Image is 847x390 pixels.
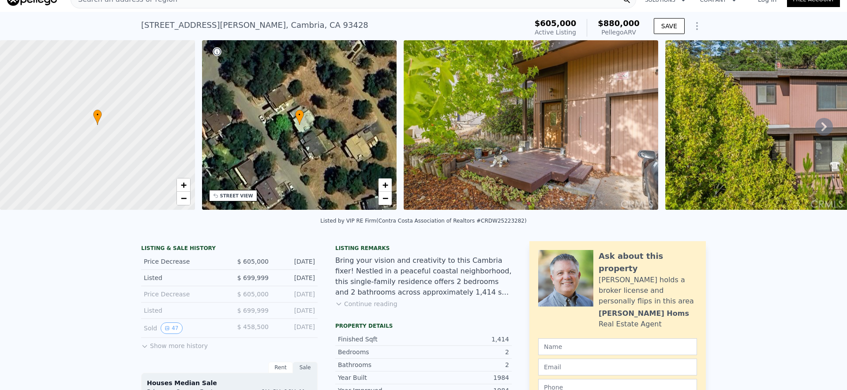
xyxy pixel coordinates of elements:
[237,307,269,314] span: $ 699,999
[538,359,697,375] input: Email
[423,348,509,356] div: 2
[423,360,509,369] div: 2
[335,299,397,308] button: Continue reading
[237,258,269,265] span: $ 605,000
[338,373,423,382] div: Year Built
[141,245,318,254] div: LISTING & SALE HISTORY
[599,250,697,275] div: Ask about this property
[180,179,186,190] span: +
[535,19,577,28] span: $605,000
[237,323,269,330] span: $ 458,500
[379,192,392,205] a: Zoom out
[237,274,269,281] span: $ 699,999
[276,273,315,282] div: [DATE]
[423,373,509,382] div: 1984
[688,17,706,35] button: Show Options
[177,192,190,205] a: Zoom out
[276,290,315,299] div: [DATE]
[338,360,423,369] div: Bathrooms
[268,362,293,373] div: Rent
[144,257,222,266] div: Price Decrease
[335,245,512,252] div: Listing remarks
[161,322,182,334] button: View historical data
[295,111,304,119] span: •
[177,178,190,192] a: Zoom in
[382,193,388,204] span: −
[320,218,526,224] div: Listed by VIP RE Firm (Contra Costa Association of Realtors #CRDW25223282)
[338,335,423,344] div: Finished Sqft
[379,178,392,192] a: Zoom in
[293,362,318,373] div: Sale
[220,193,253,199] div: STREET VIEW
[141,338,208,350] button: Show more history
[338,348,423,356] div: Bedrooms
[276,306,315,315] div: [DATE]
[144,290,222,299] div: Price Decrease
[276,257,315,266] div: [DATE]
[93,110,102,125] div: •
[144,322,222,334] div: Sold
[538,338,697,355] input: Name
[237,291,269,298] span: $ 605,000
[276,322,315,334] div: [DATE]
[93,111,102,119] span: •
[404,40,658,210] img: Sale: 169764983 Parcel: 18320112
[599,308,689,319] div: [PERSON_NAME] Homs
[335,255,512,298] div: Bring your vision and creativity to this Cambria fixer! Nestled in a peaceful coastal neighborhoo...
[598,19,640,28] span: $880,000
[654,18,685,34] button: SAVE
[335,322,512,329] div: Property details
[144,273,222,282] div: Listed
[144,306,222,315] div: Listed
[382,179,388,190] span: +
[535,29,576,36] span: Active Listing
[423,335,509,344] div: 1,414
[599,275,697,307] div: [PERSON_NAME] holds a broker license and personally flips in this area
[295,110,304,125] div: •
[180,193,186,204] span: −
[599,319,662,329] div: Real Estate Agent
[598,28,640,37] div: Pellego ARV
[147,379,312,387] div: Houses Median Sale
[141,19,368,31] div: [STREET_ADDRESS][PERSON_NAME] , Cambria , CA 93428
